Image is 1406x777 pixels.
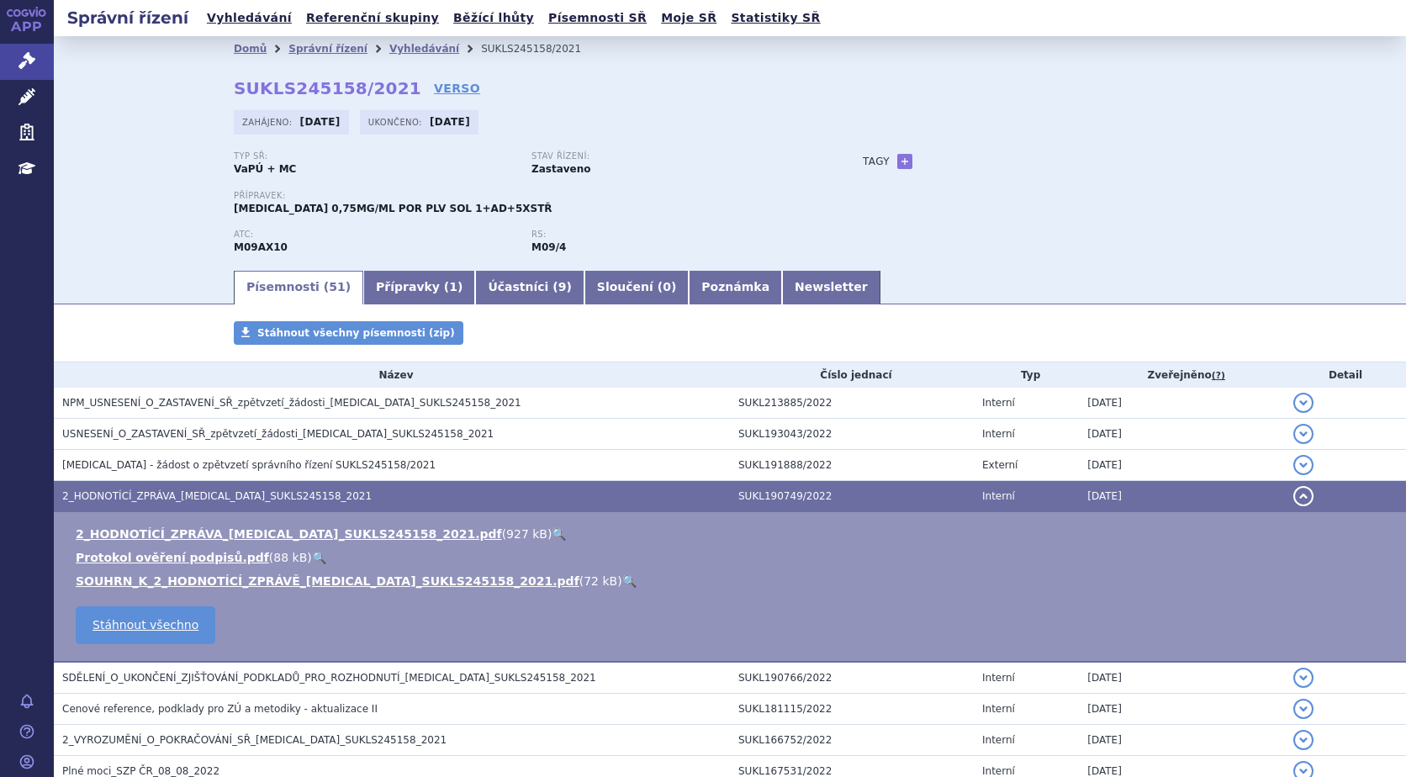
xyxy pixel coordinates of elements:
span: Interní [982,428,1015,440]
span: SDĚLENÍ_O_UKONČENÍ_ZJIŠŤOVÁNÍ_PODKLADŮ_PRO_ROZHODNUTÍ_EVRYSDI_SUKLS245158_2021 [62,672,596,684]
button: detail [1293,668,1313,688]
a: Stáhnout všechny písemnosti (zip) [234,321,463,345]
button: detail [1293,486,1313,506]
td: SUKL191888/2022 [730,450,974,481]
span: 2_VYROZUMĚNÍ_O_POKRAČOVÁNÍ_SŘ_EVRYSDI_SUKLS245158_2021 [62,734,447,746]
span: 1 [449,280,457,293]
p: RS: [531,230,812,240]
span: Ukončeno: [368,115,425,129]
span: Plné moci_SZP ČR_08_08_2022 [62,765,219,777]
button: detail [1293,424,1313,444]
span: Interní [982,765,1015,777]
p: ATC: [234,230,515,240]
button: detail [1293,699,1313,719]
p: Typ SŘ: [234,151,515,161]
a: Vyhledávání [389,43,459,55]
span: 51 [329,280,345,293]
span: 0 [663,280,671,293]
span: Externí [982,459,1017,471]
td: [DATE] [1079,450,1285,481]
td: SUKL213885/2022 [730,388,974,419]
strong: SUKLS245158/2021 [234,78,421,98]
li: ( ) [76,549,1389,566]
a: Písemnosti SŘ [543,7,652,29]
li: SUKLS245158/2021 [481,36,603,61]
a: + [897,154,912,169]
li: ( ) [76,526,1389,542]
a: 2_HODNOTÍCÍ_ZPRÁVA_[MEDICAL_DATA]_SUKLS245158_2021.pdf [76,527,502,541]
span: Cenové reference, podklady pro ZÚ a metodiky - aktualizace II [62,703,378,715]
a: Běžící lhůty [448,7,539,29]
td: SUKL193043/2022 [730,419,974,450]
a: 🔍 [622,574,637,588]
span: 88 kB [273,551,307,564]
span: 72 kB [584,574,617,588]
a: Přípravky (1) [363,271,475,304]
a: Správní řízení [288,43,367,55]
button: detail [1293,730,1313,750]
li: ( ) [76,573,1389,589]
span: [MEDICAL_DATA] 0,75MG/ML POR PLV SOL 1+AD+5XSTŘ [234,203,552,214]
td: [DATE] [1079,725,1285,756]
a: Sloučení (0) [584,271,689,304]
a: 🔍 [312,551,326,564]
a: VERSO [434,80,480,97]
span: Interní [982,490,1015,502]
a: Referenční skupiny [301,7,444,29]
td: SUKL190749/2022 [730,481,974,512]
span: 9 [558,280,567,293]
a: Stáhnout všechno [76,606,215,644]
a: Moje SŘ [656,7,721,29]
a: Účastníci (9) [475,271,584,304]
a: Vyhledávání [202,7,297,29]
strong: VaPÚ + MC [234,163,296,175]
h2: Správní řízení [54,6,202,29]
th: Číslo jednací [730,362,974,388]
th: Detail [1285,362,1406,388]
h3: Tagy [863,151,890,172]
a: SOUHRN_K_2_HODNOTÍCÍ_ZPRÁVĚ_[MEDICAL_DATA]_SUKLS245158_2021.pdf [76,574,579,588]
td: [DATE] [1079,662,1285,694]
p: Stav řízení: [531,151,812,161]
td: SUKL166752/2022 [730,725,974,756]
strong: [DATE] [300,116,341,128]
td: [DATE] [1079,694,1285,725]
span: Interní [982,672,1015,684]
td: SUKL190766/2022 [730,662,974,694]
span: Zahájeno: [242,115,295,129]
button: detail [1293,393,1313,413]
abbr: (?) [1212,370,1225,382]
a: 🔍 [552,527,566,541]
td: SUKL181115/2022 [730,694,974,725]
strong: RISDIPLAM [234,241,288,253]
td: [DATE] [1079,419,1285,450]
th: Název [54,362,730,388]
th: Zveřejněno [1079,362,1285,388]
span: NPM_USNESENÍ_O_ZASTAVENÍ_SŘ_zpětvzetí_žádosti_EVRYSDI_SUKLS245158_2021 [62,397,521,409]
span: USNESENÍ_O_ZASTAVENÍ_SŘ_zpětvzetí_žádosti_EVRYSDI_SUKLS245158_2021 [62,428,494,440]
a: Domů [234,43,267,55]
a: Newsletter [782,271,880,304]
span: Stáhnout všechny písemnosti (zip) [257,327,455,339]
span: Interní [982,397,1015,409]
th: Typ [974,362,1079,388]
a: Statistiky SŘ [726,7,825,29]
span: 2_HODNOTÍCÍ_ZPRÁVA_EVRYSDI_SUKLS245158_2021 [62,490,372,502]
span: EVRYSDI - žádost o zpětvzetí správního řízení SUKLS245158/2021 [62,459,436,471]
p: Přípravek: [234,191,829,201]
a: Poznámka [689,271,782,304]
a: Protokol ověření podpisů.pdf [76,551,269,564]
span: Interní [982,734,1015,746]
strong: risdiplam [531,241,566,253]
td: [DATE] [1079,388,1285,419]
span: 927 kB [506,527,547,541]
button: detail [1293,455,1313,475]
strong: [DATE] [430,116,470,128]
a: Písemnosti (51) [234,271,363,304]
td: [DATE] [1079,481,1285,512]
span: Interní [982,703,1015,715]
strong: Zastaveno [531,163,591,175]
